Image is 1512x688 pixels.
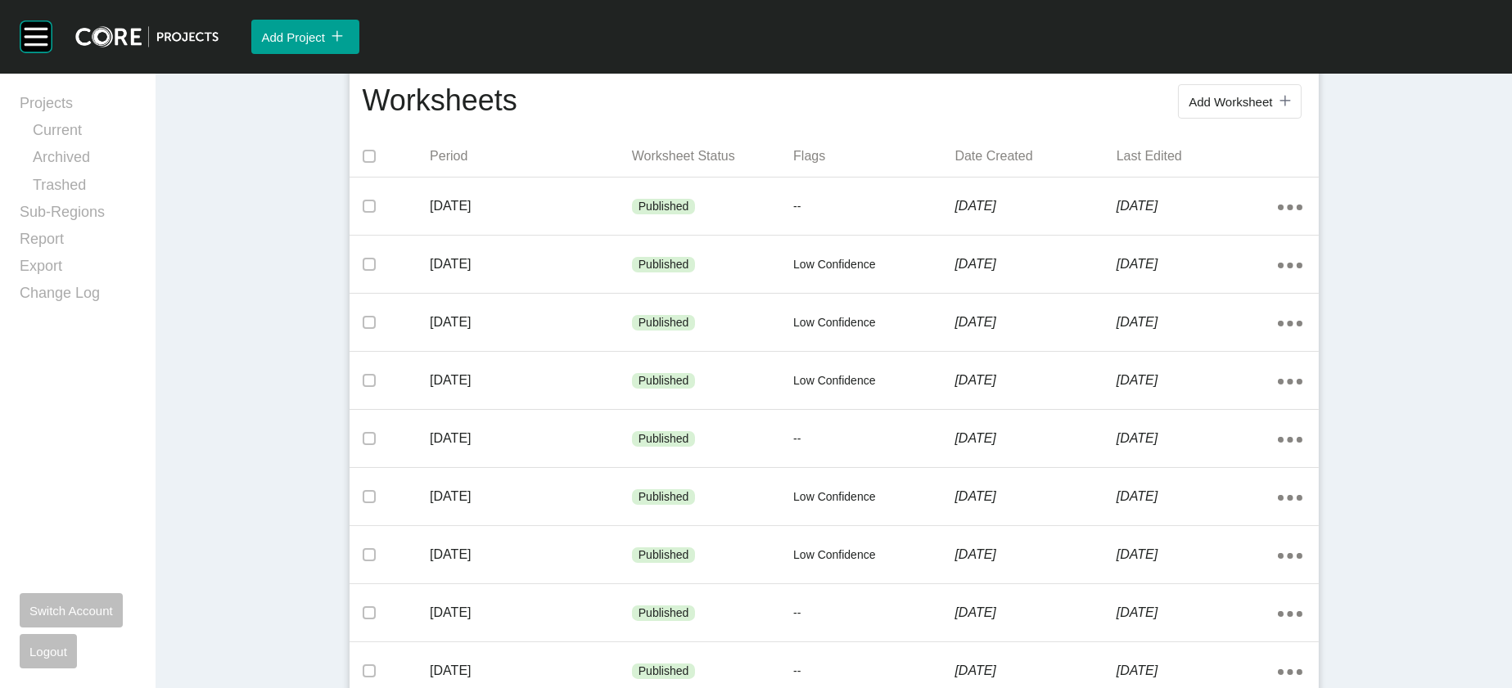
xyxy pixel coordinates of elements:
[639,373,689,389] p: Published
[955,197,1116,215] p: [DATE]
[430,147,632,165] p: Period
[1117,488,1278,506] p: [DATE]
[29,645,67,659] span: Logout
[793,431,955,447] p: --
[20,93,136,120] a: Projects
[639,547,689,564] p: Published
[20,593,123,627] button: Switch Account
[33,175,136,202] a: Trashed
[793,315,955,331] p: Low Confidence
[430,429,632,447] p: [DATE]
[1117,546,1278,564] p: [DATE]
[1117,255,1278,273] p: [DATE]
[261,30,325,44] span: Add Project
[955,371,1116,389] p: [DATE]
[29,604,113,618] span: Switch Account
[430,546,632,564] p: [DATE]
[955,604,1116,622] p: [DATE]
[955,313,1116,331] p: [DATE]
[430,255,632,273] p: [DATE]
[639,431,689,447] p: Published
[955,429,1116,447] p: [DATE]
[793,257,955,273] p: Low Confidence
[1117,604,1278,622] p: [DATE]
[1117,662,1278,680] p: [DATE]
[793,147,955,165] p: Flags
[639,257,689,273] p: Published
[430,488,632,506] p: [DATE]
[251,20,359,54] button: Add Project
[20,283,136,310] a: Change Log
[955,147,1116,165] p: Date Created
[1117,147,1278,165] p: Last Edited
[20,229,136,256] a: Report
[639,489,689,506] p: Published
[639,605,689,622] p: Published
[1189,95,1272,109] span: Add Worksheet
[430,604,632,622] p: [DATE]
[430,313,632,331] p: [DATE]
[33,147,136,174] a: Archived
[430,371,632,389] p: [DATE]
[632,147,793,165] p: Worksheet Status
[639,199,689,215] p: Published
[1117,429,1278,447] p: [DATE]
[1117,313,1278,331] p: [DATE]
[75,26,219,47] img: core-logo-dark.3138cae2.png
[430,197,632,215] p: [DATE]
[793,547,955,564] p: Low Confidence
[1117,197,1278,215] p: [DATE]
[793,199,955,215] p: --
[1117,371,1278,389] p: [DATE]
[33,120,136,147] a: Current
[793,373,955,389] p: Low Confidence
[639,663,689,680] p: Published
[20,202,136,229] a: Sub-Regions
[430,662,632,680] p: [DATE]
[793,663,955,680] p: --
[955,662,1116,680] p: [DATE]
[639,315,689,331] p: Published
[20,634,77,668] button: Logout
[1178,84,1301,119] button: Add Worksheet
[363,80,517,123] h1: Worksheets
[955,488,1116,506] p: [DATE]
[793,489,955,506] p: Low Confidence
[955,255,1116,273] p: [DATE]
[955,546,1116,564] p: [DATE]
[793,605,955,622] p: --
[20,256,136,283] a: Export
